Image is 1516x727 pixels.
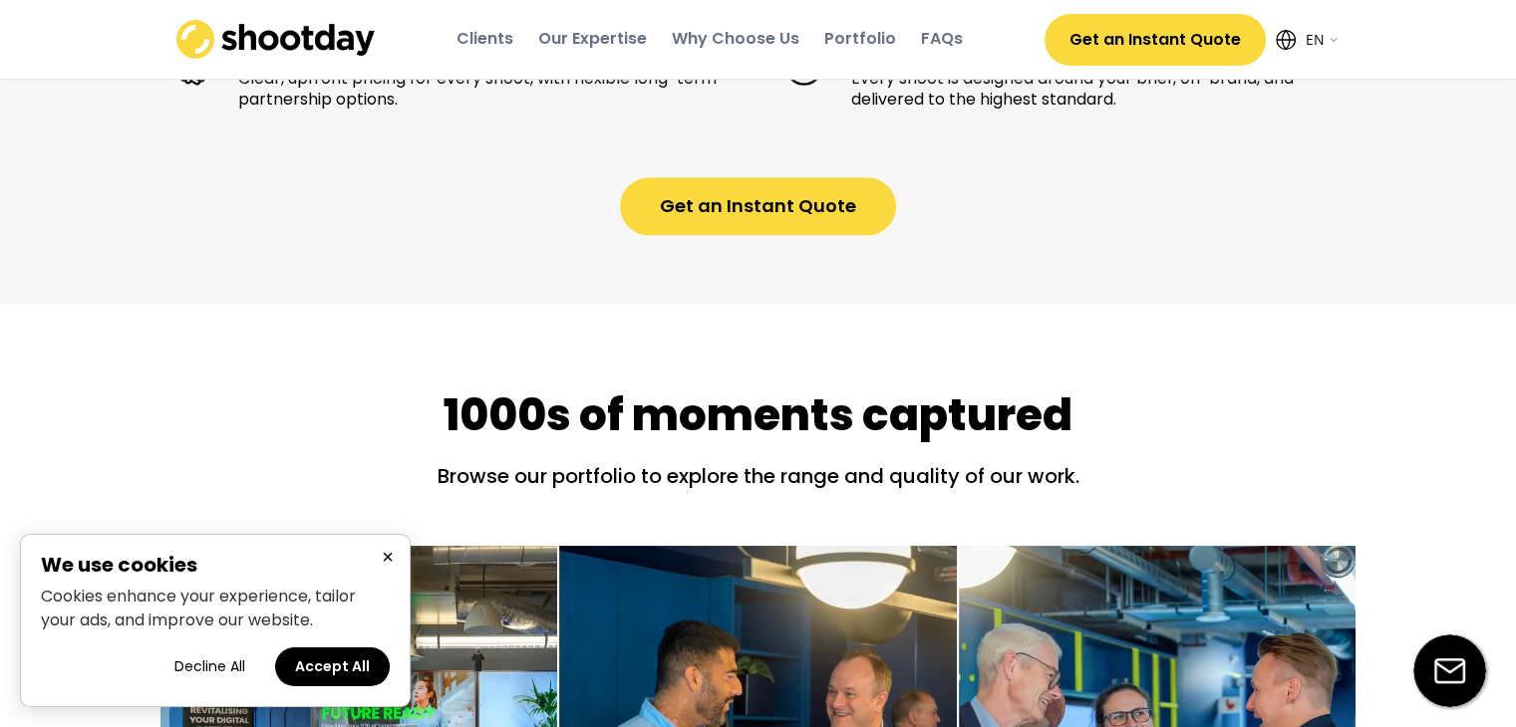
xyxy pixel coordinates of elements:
div: 1000s of moments captured [444,384,1072,446]
button: Get an Instant Quote [1045,14,1266,66]
p: Cookies enhance your experience, tailor your ads, and improve our website. [41,585,390,632]
h2: We use cookies [41,555,390,575]
button: Accept all cookies [275,647,390,686]
button: Decline all cookies [154,647,265,686]
div: Clients [456,28,513,50]
button: Get an Instant Quote [620,177,896,235]
div: Every shoot is designed around your brief, on-brand, and delivered to the highest standard. [851,69,1357,111]
img: Icon%20feather-globe%20%281%29.svg [1276,30,1296,50]
div: FAQs [921,28,963,50]
div: Clear, upfront pricing for every shoot, with flexible long-term partnership options. [238,69,744,111]
img: email-icon%20%281%29.svg [1413,634,1486,707]
div: Browse our portfolio to explore the range and quality of our work. [360,461,1157,506]
button: Close cookie banner [376,545,400,570]
img: shootday_logo.png [176,20,376,59]
div: Why Choose Us [672,28,799,50]
div: Portfolio [824,28,896,50]
div: Our Expertise [538,28,647,50]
